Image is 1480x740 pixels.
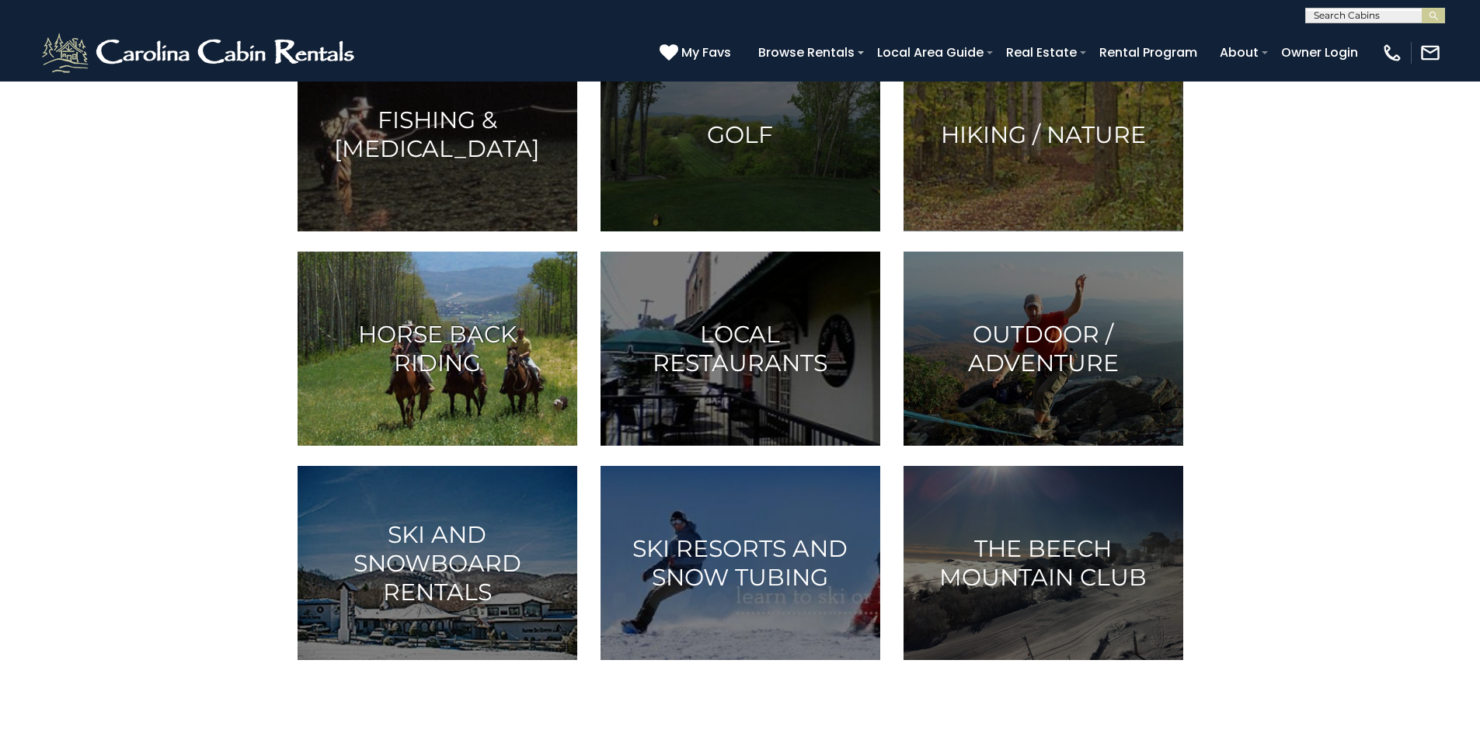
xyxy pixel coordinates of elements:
[1092,39,1205,66] a: Rental Program
[620,534,861,592] h3: Ski Resorts and Snow Tubing
[904,466,1183,660] a: The Beech Mountain Club
[298,252,577,446] a: Horse Back Riding
[1419,42,1441,64] img: mail-regular-white.png
[1212,39,1266,66] a: About
[601,252,880,446] a: Local Restaurants
[601,466,880,660] a: Ski Resorts and Snow Tubing
[904,37,1183,231] a: Hiking / Nature
[317,320,558,377] h3: Horse Back Riding
[998,39,1085,66] a: Real Estate
[660,43,735,63] a: My Favs
[317,106,558,163] h3: Fishing & [MEDICAL_DATA]
[39,30,361,76] img: White-1-2.png
[317,520,558,606] h3: Ski and Snowboard Rentals
[620,320,861,377] h3: Local Restaurants
[1273,39,1366,66] a: Owner Login
[298,37,577,231] a: Fishing & [MEDICAL_DATA]
[923,534,1164,592] h3: The Beech Mountain Club
[923,120,1164,149] h3: Hiking / Nature
[923,320,1164,377] h3: Outdoor / Adventure
[620,120,861,149] h3: Golf
[869,39,991,66] a: Local Area Guide
[1381,42,1403,64] img: phone-regular-white.png
[750,39,862,66] a: Browse Rentals
[904,252,1183,446] a: Outdoor / Adventure
[298,466,577,660] a: Ski and Snowboard Rentals
[681,43,731,62] span: My Favs
[601,37,880,231] a: Golf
